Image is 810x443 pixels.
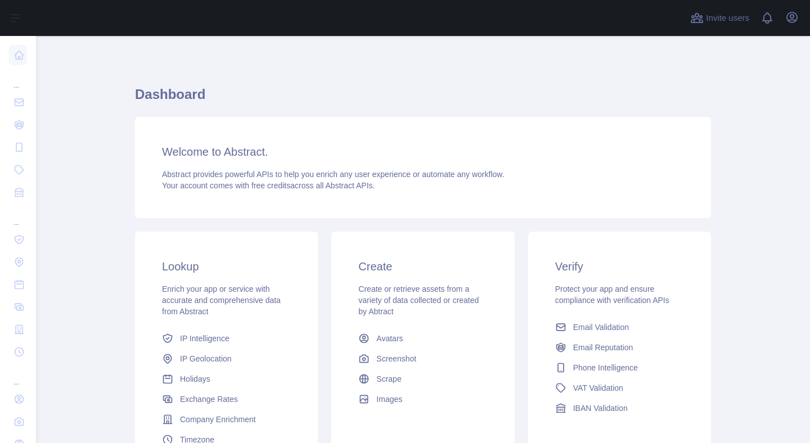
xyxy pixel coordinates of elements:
a: Company Enrichment [157,409,295,430]
a: IP Geolocation [157,349,295,369]
div: ... [9,364,27,387]
span: Holidays [180,373,210,385]
span: Email Validation [573,322,629,333]
span: Scrape [376,373,401,385]
h3: Create [358,259,487,274]
a: Images [354,389,492,409]
span: Avatars [376,333,403,344]
a: Holidays [157,369,295,389]
span: Company Enrichment [180,414,256,425]
span: Exchange Rates [180,394,238,405]
a: IP Intelligence [157,328,295,349]
a: Screenshot [354,349,492,369]
span: Your account comes with across all Abstract APIs. [162,181,375,190]
span: Images [376,394,402,405]
div: ... [9,67,27,90]
span: Invite users [706,12,749,25]
span: Email Reputation [573,342,633,353]
span: free credits [251,181,290,190]
span: IBAN Validation [573,403,628,414]
span: IP Intelligence [180,333,229,344]
span: Enrich your app or service with accurate and comprehensive data from Abstract [162,284,281,316]
h1: Dashboard [135,85,711,112]
span: Screenshot [376,353,416,364]
a: Exchange Rates [157,389,295,409]
span: VAT Validation [573,382,623,394]
h3: Welcome to Abstract. [162,144,684,160]
div: ... [9,205,27,227]
a: Phone Intelligence [551,358,688,378]
a: IBAN Validation [551,398,688,418]
button: Invite users [688,9,751,27]
span: Protect your app and ensure compliance with verification APIs [555,284,669,305]
a: Avatars [354,328,492,349]
h3: Verify [555,259,684,274]
span: Abstract provides powerful APIs to help you enrich any user experience or automate any workflow. [162,170,505,179]
a: Email Reputation [551,337,688,358]
h3: Lookup [162,259,291,274]
span: Create or retrieve assets from a variety of data collected or created by Abtract [358,284,479,316]
a: VAT Validation [551,378,688,398]
span: Phone Intelligence [573,362,638,373]
a: Scrape [354,369,492,389]
a: Email Validation [551,317,688,337]
span: IP Geolocation [180,353,232,364]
